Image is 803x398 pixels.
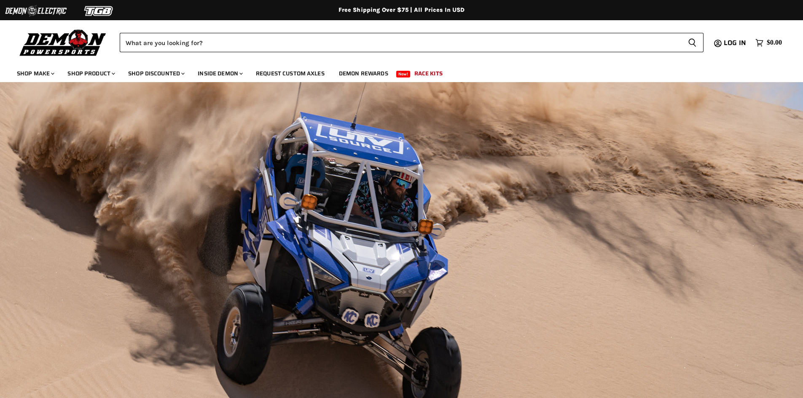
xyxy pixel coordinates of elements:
img: Demon Electric Logo 2 [4,3,67,19]
a: Log in [720,39,751,47]
span: $0.00 [767,39,782,47]
a: Shop Discounted [122,65,190,82]
ul: Main menu [11,61,780,82]
a: Request Custom Axles [250,65,331,82]
input: Search [120,33,681,52]
span: New! [396,71,411,77]
span: Log in [724,37,746,48]
img: TGB Logo 2 [67,3,131,19]
a: Race Kits [408,65,449,82]
a: Shop Product [61,65,120,82]
a: Shop Make [11,65,59,82]
form: Product [120,33,704,52]
button: Search [681,33,704,52]
div: Free Shipping Over $75 | All Prices In USD [64,6,739,14]
img: Demon Powersports [17,27,109,57]
a: Inside Demon [191,65,248,82]
a: Demon Rewards [333,65,395,82]
a: $0.00 [751,37,786,49]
